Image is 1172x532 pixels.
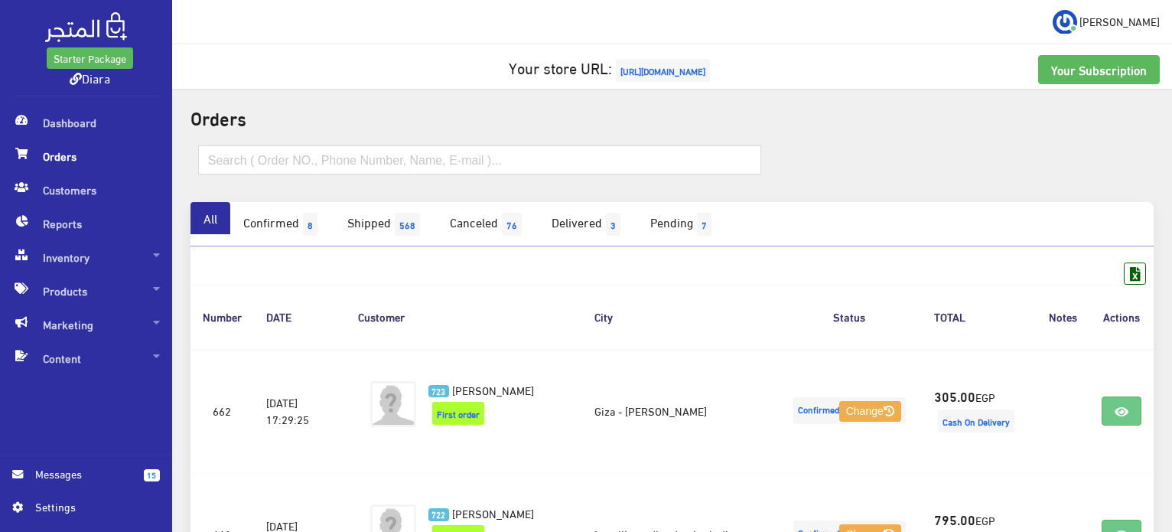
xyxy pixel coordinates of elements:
[12,308,160,341] span: Marketing
[839,401,901,423] button: Change
[254,349,346,473] td: [DATE] 17:29:25
[934,386,975,406] strong: 305.00
[938,410,1014,432] span: Cash On Delivery
[432,402,484,425] span: First order
[12,465,160,498] a: 15 Messages
[334,202,437,246] a: Shipped568
[346,285,582,348] th: Customer
[144,469,160,481] span: 15
[934,509,975,529] strong: 795.00
[370,381,416,427] img: avatar.png
[922,349,1037,473] td: EGP
[637,202,728,246] a: Pending7
[509,53,714,81] a: Your store URL:[URL][DOMAIN_NAME]
[437,202,539,246] a: Canceled76
[303,213,317,236] span: 8
[12,106,160,139] span: Dashboard
[428,508,449,521] span: 722
[190,107,1154,127] h2: Orders
[428,504,558,521] a: 722 [PERSON_NAME]
[70,67,110,89] a: Diara
[1079,11,1160,31] span: [PERSON_NAME]
[1037,285,1089,348] th: Notes
[230,202,334,246] a: Confirmed8
[582,285,777,348] th: City
[12,173,160,207] span: Customers
[922,285,1037,348] th: TOTAL
[35,465,132,482] span: Messages
[47,47,133,69] a: Starter Package
[502,213,522,236] span: 76
[190,349,254,473] td: 662
[12,207,160,240] span: Reports
[697,213,711,236] span: 7
[452,379,534,400] span: [PERSON_NAME]
[539,202,637,246] a: Delivered3
[452,502,534,524] span: [PERSON_NAME]
[1089,285,1154,348] th: Actions
[582,349,777,473] td: Giza - [PERSON_NAME]
[1038,55,1160,84] a: Your Subscription
[793,397,906,424] span: Confirmed
[45,12,127,42] img: .
[190,202,230,234] a: All
[35,498,147,515] span: Settings
[606,213,620,236] span: 3
[1095,427,1154,485] iframe: Drift Widget Chat Controller
[12,274,160,308] span: Products
[1053,10,1077,34] img: ...
[395,213,420,236] span: 568
[12,240,160,274] span: Inventory
[190,285,254,348] th: Number
[428,385,449,398] span: 723
[12,341,160,375] span: Content
[12,498,160,523] a: Settings
[198,145,761,175] input: Search ( Order NO., Phone Number, Name, E-mail )...
[12,139,160,173] span: Orders
[254,285,346,348] th: DATE
[777,285,922,348] th: Status
[616,59,710,82] span: [URL][DOMAIN_NAME]
[428,381,558,398] a: 723 [PERSON_NAME]
[1053,9,1160,34] a: ... [PERSON_NAME]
